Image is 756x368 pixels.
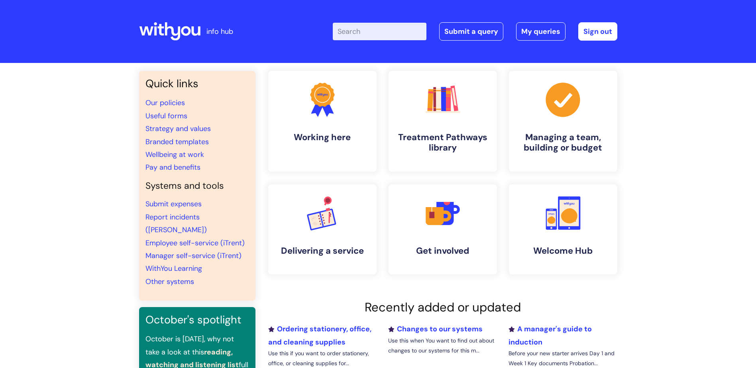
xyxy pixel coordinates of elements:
[145,162,200,172] a: Pay and benefits
[395,246,491,256] h4: Get involved
[268,184,377,274] a: Delivering a service
[395,132,491,153] h4: Treatment Pathways library
[275,132,370,143] h4: Working here
[509,324,592,346] a: A manager's guide to induction
[145,98,185,108] a: Our policies
[145,137,209,147] a: Branded templates
[388,336,497,356] p: Use this when You want to find out about changes to our systems for this m...
[439,22,503,41] a: Submit a query
[145,180,249,192] h4: Systems and tools
[515,246,611,256] h4: Welcome Hub
[145,277,194,286] a: Other systems
[145,150,204,159] a: Wellbeing at work
[388,324,483,334] a: Changes to our systems
[145,238,245,248] a: Employee self-service (iTrent)
[145,212,207,235] a: Report incidents ([PERSON_NAME])
[268,300,617,315] h2: Recently added or updated
[509,71,617,172] a: Managing a team, building or budget
[515,132,611,153] h4: Managing a team, building or budget
[578,22,617,41] a: Sign out
[509,184,617,274] a: Welcome Hub
[145,313,249,326] h3: October's spotlight
[145,199,202,209] a: Submit expenses
[145,251,242,260] a: Manager self-service (iTrent)
[145,124,211,133] a: Strategy and values
[206,25,233,38] p: info hub
[275,246,370,256] h4: Delivering a service
[145,77,249,90] h3: Quick links
[389,184,497,274] a: Get involved
[268,71,377,172] a: Working here
[333,23,426,40] input: Search
[389,71,497,172] a: Treatment Pathways library
[145,111,187,121] a: Useful forms
[516,22,566,41] a: My queries
[145,264,202,273] a: WithYou Learning
[333,22,617,41] div: | -
[268,324,371,346] a: Ordering stationery, office, and cleaning supplies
